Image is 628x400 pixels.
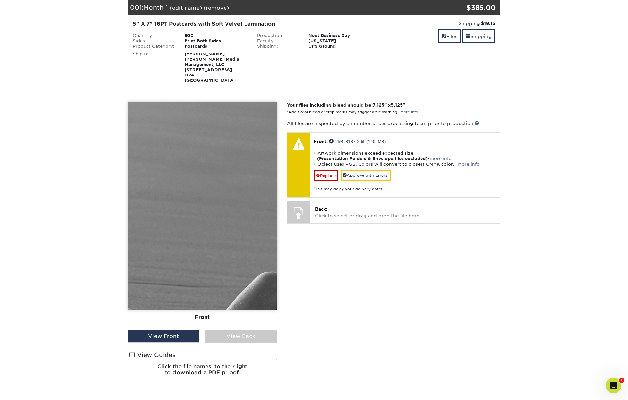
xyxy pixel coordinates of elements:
[143,4,168,11] span: Month 1
[619,378,624,383] span: 1
[462,29,495,43] a: Shipping
[128,330,199,343] div: View Front
[314,161,497,167] li: Object uses RGB. Colors will convert to closest CMYK color. -
[381,20,495,27] div: Shipping:
[287,110,418,114] small: *Additional bleed or crop marks may trigger a file warning –
[128,310,277,324] div: Front
[430,156,452,161] a: more info
[466,34,470,39] span: shipping
[314,139,328,144] span: Front:
[133,20,371,28] div: 5" X 7" 16PT Postcards with Soft Velvet Lamination
[304,33,376,38] div: Next Business Day
[314,181,497,192] div: This may delay your delivery date!
[180,38,252,44] div: Print Both Sides
[391,102,403,108] span: 5.125
[128,0,438,15] div: 001:
[287,120,500,127] p: All files are inspected by a member of our processing team prior to production.
[438,29,461,43] a: Files
[442,34,446,39] span: files
[341,170,391,180] a: Approve with Errors*
[252,33,304,38] div: Production:
[170,5,202,11] a: (edit name)
[315,206,496,219] p: Click to select or drag and drop the file here.
[458,162,480,167] a: more info
[204,5,229,11] a: (remove)
[315,206,327,212] span: Back:
[128,44,180,49] div: Product Category:
[205,330,277,343] div: View Back
[180,33,252,38] div: 500
[2,380,56,398] iframe: Google Customer Reviews
[400,110,418,114] a: more info
[314,170,338,181] a: Replace
[314,150,497,161] li: Artwork dimensions exceed expected size. -
[252,44,304,49] div: Shipping:
[304,38,376,44] div: [US_STATE]
[287,102,405,108] strong: Your files including bleed should be: " x "
[606,378,621,393] iframe: Intercom live chat
[373,102,384,108] span: 7.125
[128,38,180,44] div: Sides:
[304,44,376,49] div: UPS Ground
[481,21,495,26] strong: $19.15
[438,3,496,12] div: $385.00
[128,52,180,83] div: Ship to:
[317,156,428,161] strong: (Presentation Folders & Envelope files excluded)
[185,52,239,83] strong: [PERSON_NAME] [PERSON_NAME] Media Management, LLC [STREET_ADDRESS] 1124 [GEOGRAPHIC_DATA]
[329,139,386,143] a: 25B_8187-2.tif (140 MB)
[252,38,304,44] div: Facility:
[128,33,180,38] div: Quantity:
[180,44,252,49] div: Postcards
[128,350,277,360] label: View Guides
[128,363,277,381] h6: Click the file names to the right to download a PDF proof.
